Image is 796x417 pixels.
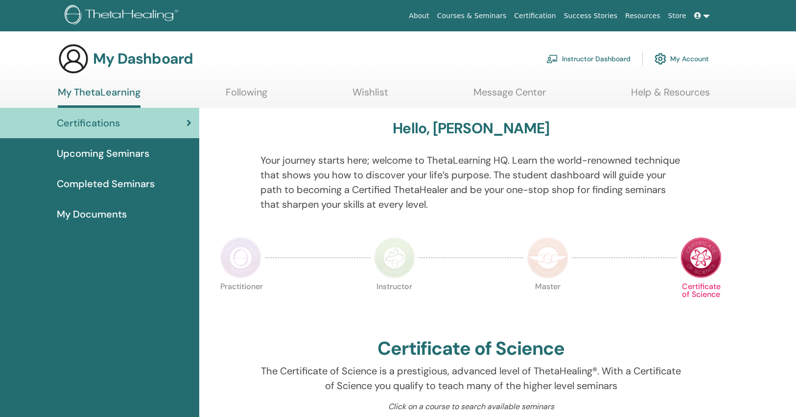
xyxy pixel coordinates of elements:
p: Master [527,283,568,324]
img: chalkboard-teacher.svg [546,54,558,63]
span: Upcoming Seminars [57,146,149,161]
h3: Hello, [PERSON_NAME] [393,120,549,137]
img: generic-user-icon.jpg [58,43,89,74]
p: Instructor [374,283,415,324]
a: Following [226,86,267,105]
a: About [405,7,433,25]
a: My Account [655,48,709,70]
span: Certifications [57,116,120,130]
img: Master [527,237,568,278]
p: The Certificate of Science is a prestigious, advanced level of ThetaHealing®. With a Certificate ... [260,364,682,393]
p: Practitioner [220,283,261,324]
p: Click on a course to search available seminars [260,401,682,413]
img: Instructor [374,237,415,278]
a: Wishlist [352,86,388,105]
img: logo.png [65,5,182,27]
h3: My Dashboard [93,50,193,68]
p: Your journey starts here; welcome to ThetaLearning HQ. Learn the world-renowned technique that sh... [260,153,682,212]
span: My Documents [57,207,127,221]
a: Resources [621,7,664,25]
a: Success Stories [560,7,621,25]
img: cog.svg [655,50,666,67]
a: Store [664,7,690,25]
a: Message Center [473,86,546,105]
span: Completed Seminars [57,176,155,191]
h2: Certificate of Science [377,338,564,360]
a: Instructor Dashboard [546,48,631,70]
a: Courses & Seminars [433,7,511,25]
p: Certificate of Science [680,283,722,324]
a: My ThetaLearning [58,86,140,108]
a: Help & Resources [631,86,710,105]
img: Certificate of Science [680,237,722,278]
img: Practitioner [220,237,261,278]
a: Certification [510,7,560,25]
